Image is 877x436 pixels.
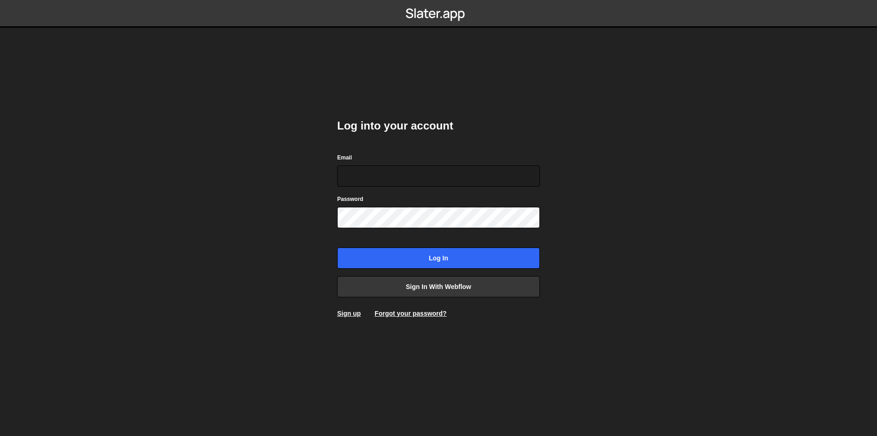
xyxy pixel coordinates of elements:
[337,310,361,317] a: Sign up
[374,310,446,317] a: Forgot your password?
[337,194,363,204] label: Password
[337,276,540,297] a: Sign in with Webflow
[337,247,540,269] input: Log in
[337,153,352,162] label: Email
[337,118,540,133] h2: Log into your account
